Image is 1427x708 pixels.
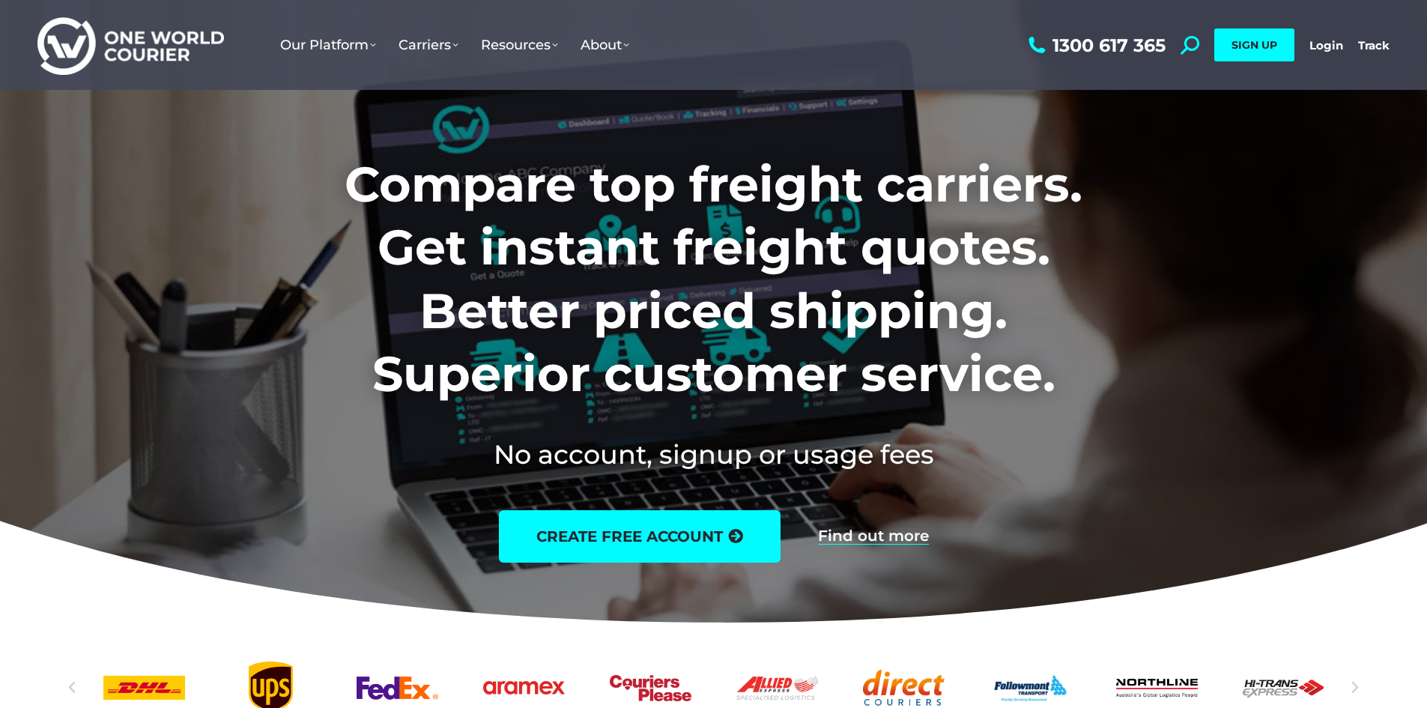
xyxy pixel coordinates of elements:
[246,436,1181,473] h2: No account, signup or usage fees
[1309,38,1343,52] a: Login
[1231,38,1277,52] span: SIGN UP
[387,22,470,68] a: Carriers
[1358,38,1390,52] a: Track
[399,37,458,53] span: Carriers
[481,37,558,53] span: Resources
[280,37,376,53] span: Our Platform
[581,37,629,53] span: About
[818,528,929,545] a: Find out more
[569,22,640,68] a: About
[1214,28,1294,61] a: SIGN UP
[470,22,569,68] a: Resources
[37,15,224,76] img: One World Courier
[1025,36,1166,55] a: 1300 617 365
[269,22,387,68] a: Our Platform
[246,153,1181,406] h1: Compare top freight carriers. Get instant freight quotes. Better priced shipping. Superior custom...
[499,510,781,563] a: create free account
